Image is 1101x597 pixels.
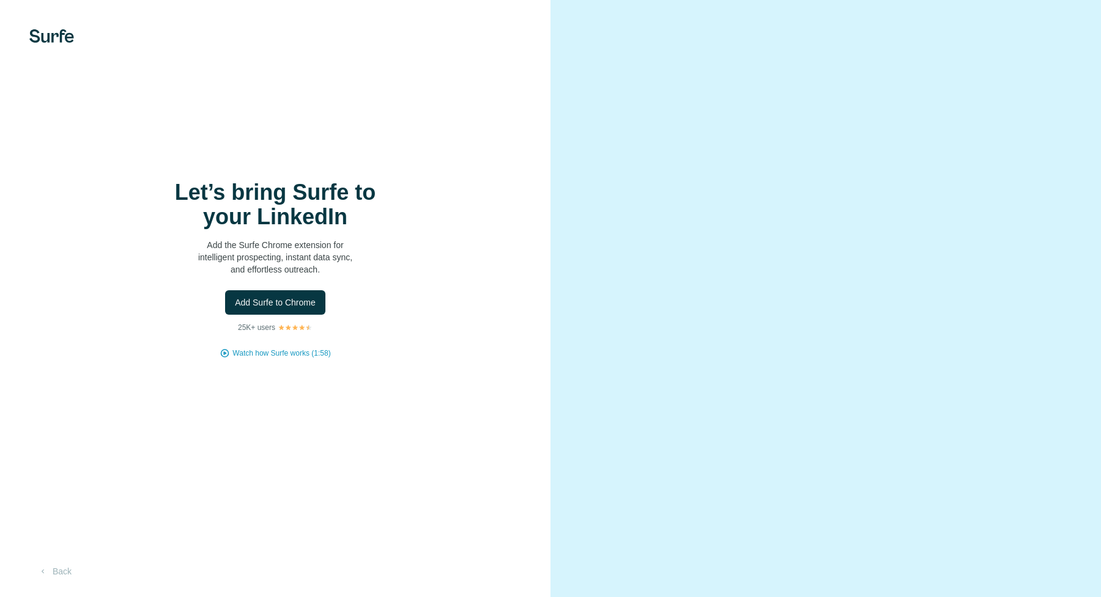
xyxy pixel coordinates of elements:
p: 25K+ users [238,322,275,333]
h1: Let’s bring Surfe to your LinkedIn [153,180,398,229]
button: Add Surfe to Chrome [225,290,325,315]
img: Rating Stars [278,324,313,331]
p: Add the Surfe Chrome extension for intelligent prospecting, instant data sync, and effortless out... [153,239,398,276]
img: Surfe's logo [29,29,74,43]
span: Add Surfe to Chrome [235,296,316,309]
button: Back [29,560,80,582]
button: Watch how Surfe works (1:58) [232,348,330,359]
